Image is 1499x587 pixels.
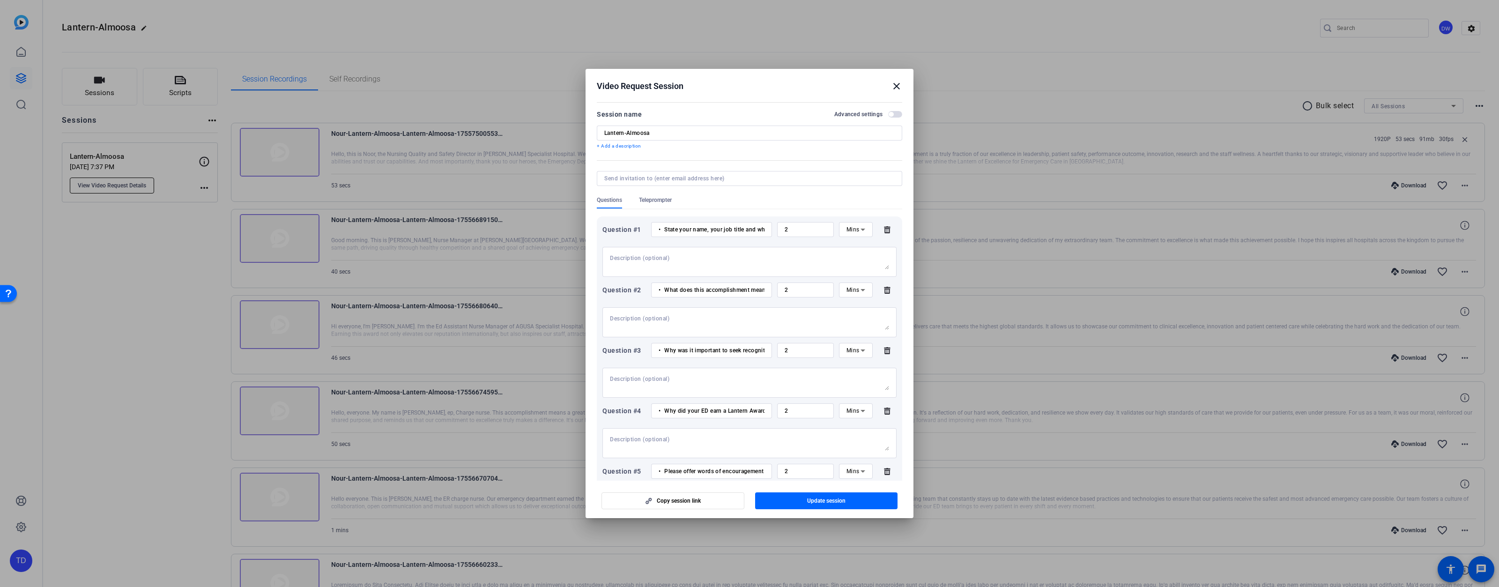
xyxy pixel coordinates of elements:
span: Update session [807,497,846,505]
span: Questions [597,196,622,204]
span: Mins [846,287,860,293]
div: Question #3 [602,345,646,356]
input: Send invitation to (enter email address here) [604,175,891,182]
button: Update session [755,492,898,509]
input: Enter Session Name [604,129,895,137]
button: Copy session link [601,492,744,509]
div: Question #5 [602,466,646,477]
input: Time [785,226,826,233]
mat-icon: close [891,81,902,92]
div: Question #2 [602,284,646,296]
div: Session name [597,109,642,120]
span: Copy session link [657,497,701,505]
div: Question #4 [602,405,646,416]
div: Video Request Session [597,81,902,92]
input: Enter your question here [659,286,764,294]
span: Mins [846,468,860,475]
span: Mins [846,226,860,233]
div: Question #1 [602,224,646,235]
p: + Add a description [597,142,902,150]
input: Enter your question here [659,347,764,354]
input: Enter your question here [659,407,764,415]
span: Mins [846,347,860,354]
input: Time [785,407,826,415]
input: Time [785,347,826,354]
span: Mins [846,408,860,414]
h2: Advanced settings [834,111,883,118]
input: Enter your question here [659,468,764,475]
input: Time [785,468,826,475]
input: Enter your question here [659,226,764,233]
span: Teleprompter [639,196,672,204]
input: Time [785,286,826,294]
